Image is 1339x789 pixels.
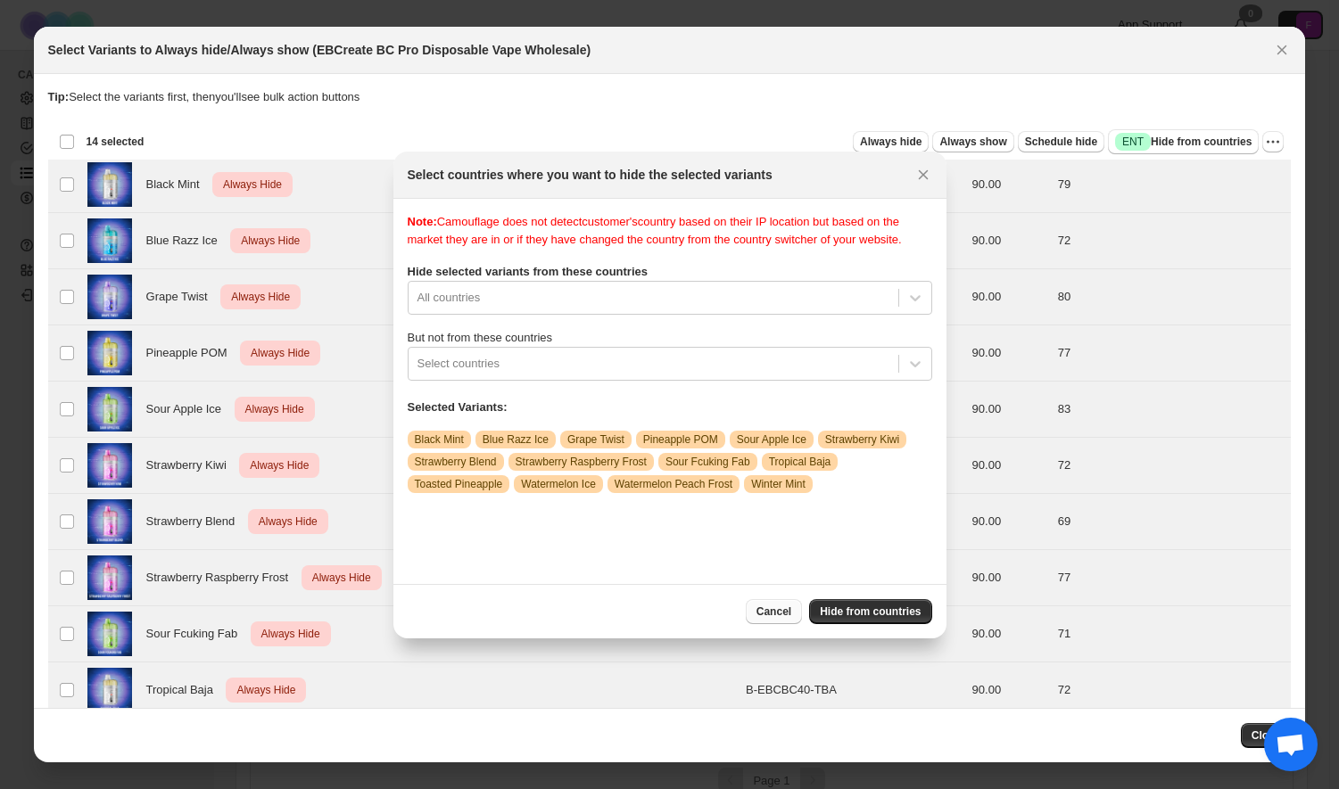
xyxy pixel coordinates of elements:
[87,612,132,656] img: SourFcukingFab2.jpg
[967,157,1053,213] td: 90.00
[1053,213,1292,269] td: 72
[48,88,1292,106] p: Select the variants first, then you'll see bulk action buttons
[408,400,508,414] b: Selected Variants:
[1053,606,1292,662] td: 71
[740,662,967,719] td: B-EBCBC40-TBA
[48,90,70,103] strong: Tip:
[967,606,1053,662] td: 90.00
[1115,133,1252,151] span: Hide from countries
[227,286,293,308] span: Always Hide
[1053,550,1292,606] td: 77
[1053,325,1292,382] td: 77
[643,432,718,447] span: Pineapple POM
[939,135,1006,149] span: Always show
[751,477,806,491] span: Winter Mint
[242,399,308,420] span: Always Hide
[967,550,1053,606] td: 90.00
[1241,723,1292,748] button: Close
[146,569,299,587] span: Strawberry Raspberry Frost
[932,131,1013,152] button: Always show
[967,269,1053,325] td: 90.00
[615,477,732,491] span: Watermelon Peach Frost
[1053,157,1292,213] td: 79
[146,681,223,699] span: Tropical Baja
[146,400,231,418] span: Sour Apple Ice
[820,604,921,619] span: Hide from countries
[825,432,899,447] span: Strawberry Kiwi
[408,213,932,249] div: Camouflage does not detect customer's country based on their IP location but based on the market ...
[567,432,624,447] span: Grape Twist
[1053,269,1292,325] td: 80
[1122,135,1144,149] span: ENT
[408,331,553,344] span: But not from these countries
[967,213,1053,269] td: 90.00
[756,604,791,619] span: Cancel
[1053,438,1292,494] td: 72
[146,232,227,250] span: Blue Razz Ice
[415,432,464,447] span: Black Mint
[146,456,236,474] span: Strawberry Kiwi
[1018,131,1104,152] button: Schedule hide
[258,623,324,645] span: Always Hide
[1025,135,1097,149] span: Schedule hide
[1053,494,1292,550] td: 69
[48,41,591,59] h2: Select Variants to Always hide/Always show (EBCreate BC Pro Disposable Vape Wholesale)
[483,432,549,447] span: Blue Razz Ice
[247,342,313,364] span: Always Hide
[746,599,802,624] button: Cancel
[415,477,503,491] span: Toasted Pineapple
[87,331,132,375] img: PineapplePOM.jpg
[967,494,1053,550] td: 90.00
[408,265,648,278] b: Hide selected variants from these countries
[408,215,437,228] b: Note:
[146,513,245,530] span: Strawberry Blend
[911,162,936,187] button: Close
[967,325,1053,382] td: 90.00
[737,432,806,447] span: Sour Apple Ice
[665,455,750,469] span: Sour Fcuking Fab
[809,599,931,624] button: Hide from countries
[146,344,237,362] span: Pineapple POM
[255,511,321,532] span: Always Hide
[146,176,210,193] span: Black Mint
[521,477,596,491] span: Watermelon Ice
[860,135,922,149] span: Always hide
[237,230,303,251] span: Always Hide
[146,625,247,643] span: Sour Fcuking Fab
[769,455,831,469] span: Tropical Baja
[1269,37,1294,62] button: Close
[87,387,132,431] img: SourAppleIce_d82f6689-58d8-4605-a895-9778258d8aec.jpg
[853,131,929,152] button: Always hide
[516,455,647,469] span: Strawberry Raspberry Frost
[87,162,132,207] img: Black_Mint2.jpg
[87,275,132,319] img: GrapeTwist.jpg
[219,174,285,195] span: Always Hide
[1108,129,1259,154] button: SuccessENTHide from countries
[1053,662,1292,719] td: 72
[1252,728,1281,743] span: Close
[87,218,132,263] img: Blue_Razz_Ice2.jpg
[408,166,773,184] h2: Select countries where you want to hide the selected variants
[246,455,312,476] span: Always Hide
[87,443,132,488] img: StrawberryKiwi2.jpg
[146,288,218,306] span: Grape Twist
[309,567,375,588] span: Always Hide
[87,555,132,600] img: StrawberryRaspberryFrost.jpg
[967,382,1053,438] td: 90.00
[967,662,1053,719] td: 90.00
[1053,382,1292,438] td: 83
[233,679,299,701] span: Always Hide
[967,438,1053,494] td: 90.00
[87,668,132,712] img: TropicalBaja.jpg
[87,135,145,149] span: 14 selected
[1264,718,1318,771] div: 开放式聊天
[87,499,132,544] img: StrawberryBlend.jpg
[415,455,497,469] span: Strawberry Blend
[1262,131,1284,152] button: More actions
